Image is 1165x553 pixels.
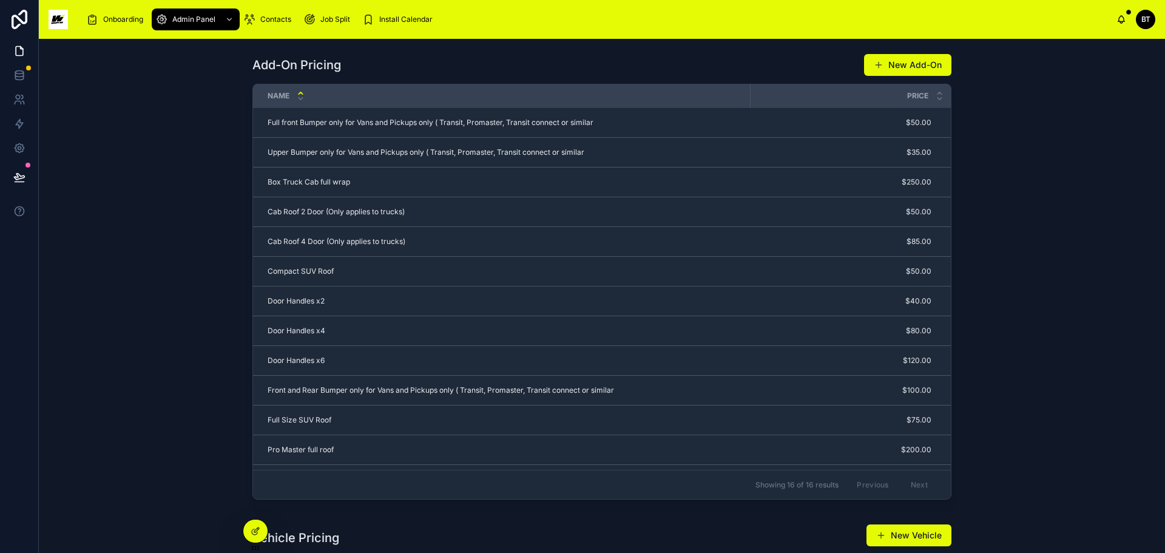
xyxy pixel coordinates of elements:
span: Admin Panel [172,15,215,24]
span: Onboarding [103,15,143,24]
h1: Add-On Pricing [252,56,341,73]
a: $50.00 [750,262,936,281]
span: $250.00 [755,177,931,187]
span: $50.00 [755,266,931,276]
span: Job Split [320,15,350,24]
span: Cab Roof 2 Door (Only applies to trucks) [268,207,405,217]
span: Compact SUV Roof [268,266,334,276]
a: $200.00 [750,440,936,460]
img: App logo [49,10,68,29]
a: Door Handles x6 [268,356,743,365]
span: Full front Bumper only for Vans and Pickups only ( Transit, Promaster, Transit connect or similar [268,118,593,127]
button: New Vehicle [866,524,951,546]
a: $75.00 [750,410,936,430]
a: Full front Bumper only for Vans and Pickups only ( Transit, Promaster, Transit connect or similar [268,118,743,127]
span: $85.00 [755,237,931,246]
a: Compact SUV Roof [268,266,743,276]
span: Contacts [260,15,291,24]
span: BT [1141,15,1150,24]
a: Full Size SUV Roof [268,415,743,425]
span: $40.00 [755,296,931,306]
a: $120.00 [750,351,936,370]
span: Cab Roof 4 Door (Only applies to trucks) [268,237,405,246]
a: Box Truck Cab full wrap [268,177,743,187]
a: Admin Panel [152,8,240,30]
span: Showing 16 of 16 results [755,480,839,490]
span: Full Size SUV Roof [268,415,331,425]
a: $35.00 [750,143,936,162]
a: Job Split [300,8,359,30]
span: Pro Master full roof [268,445,334,455]
a: Door Handles x4 [268,326,743,336]
a: Install Calendar [359,8,441,30]
span: Front and Rear Bumper only for Vans and Pickups only ( Transit, Promaster, Transit connect or sim... [268,385,614,395]
a: Contacts [240,8,300,30]
span: Door Handles x6 [268,356,325,365]
button: New Add-On [864,54,951,76]
span: Door Handles x4 [268,326,325,336]
a: $85.00 [750,232,936,251]
span: $35.00 [755,148,931,157]
a: Cab Roof 2 Door (Only applies to trucks) [268,207,743,217]
h1: Vehicle Pricing [252,529,339,546]
a: $100.00 [750,381,936,400]
span: $120.00 [755,356,931,365]
a: Upper Bumper only for Vans and Pickups only ( Transit, Promaster, Transit connect or similar [268,148,743,157]
a: $80.00 [750,321,936,341]
span: $50.00 [755,207,931,217]
a: $50.00 [750,113,936,132]
span: $80.00 [755,326,931,336]
a: $250.00 [750,172,936,192]
span: $100.00 [755,385,931,395]
span: Name [268,91,289,101]
a: Cab Roof 4 Door (Only applies to trucks) [268,237,743,246]
span: $50.00 [755,118,931,127]
span: Upper Bumper only for Vans and Pickups only ( Transit, Promaster, Transit connect or similar [268,148,584,157]
span: $75.00 [755,415,931,425]
a: $40.00 [750,291,936,311]
a: Front and Rear Bumper only for Vans and Pickups only ( Transit, Promaster, Transit connect or sim... [268,385,743,395]
a: Door Handles x2 [268,296,743,306]
a: Pro Master full roof [268,445,743,455]
a: $50.00 [750,202,936,222]
span: Door Handles x2 [268,296,325,306]
div: scrollable content [78,6,1116,33]
span: Install Calendar [379,15,433,24]
a: Onboarding [83,8,152,30]
span: Box Truck Cab full wrap [268,177,350,187]
span: $200.00 [755,445,931,455]
span: Price [907,91,928,101]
